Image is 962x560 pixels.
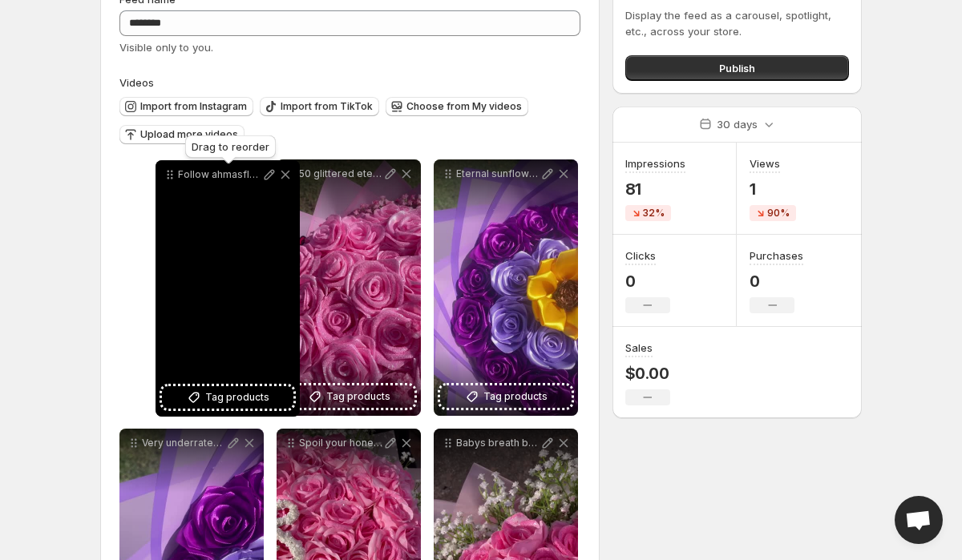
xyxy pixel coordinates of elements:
p: Display the feed as a carousel, spotlight, etc., across your store. [625,7,849,39]
span: Tag products [483,389,548,405]
p: Very underrated color combo Follow ahmasfloras for more custom bouquets and arrangements for any ... [142,437,225,449]
button: Choose from My videos [386,97,528,116]
div: Follow ahmasfloras for more custom bouquets and arrangements for any occasion Please visit the we... [156,160,300,417]
p: 50 glittered eternal roses with a colored babys breath rim letter and heart Follow ahmasfloras fo... [299,167,382,180]
p: Babys breath bouquets are perfect for any occasion Available with any number letter or short mess... [456,437,540,449]
span: Import from TikTok [281,100,373,113]
h3: Clicks [625,248,656,264]
div: Open chat [895,496,943,544]
button: Tag products [162,386,293,409]
h3: Purchases [750,248,803,264]
h3: Sales [625,340,653,356]
span: Videos [119,76,154,89]
span: Tag products [326,389,390,405]
p: $0.00 [625,364,670,383]
span: 90% [767,207,790,220]
button: Upload more videos [119,125,245,144]
button: Publish [625,55,849,81]
span: Upload more videos [140,128,238,141]
span: Visible only to you. [119,41,213,54]
button: Import from Instagram [119,97,253,116]
p: 1 [750,179,796,199]
span: Publish [719,60,755,76]
button: Tag products [440,385,572,408]
p: Follow ahmasfloras for more custom bouquets and arrangements for any occasion Please visit the we... [178,168,261,181]
p: 30 days [717,116,758,132]
h3: Views [750,155,780,171]
span: Tag products [205,389,269,405]
span: Import from Instagram [140,100,247,113]
button: Tag products [283,385,414,408]
button: Import from TikTok [260,97,379,116]
span: Choose from My videos [406,100,522,113]
p: 0 [625,272,670,291]
p: Spoil your honey with a custom bouquet from Ahmas Floras The perfect way to start the upcoming sp... [299,437,382,449]
p: 0 [750,272,803,291]
div: Eternal sunflowers are now available for purchase whether ordering them on their own or in a mixe... [434,159,578,416]
span: 32% [643,207,665,220]
p: 81 [625,179,685,199]
p: Eternal sunflowers are now available for purchase whether ordering them on their own or in a mixe... [456,167,540,180]
div: 50 glittered eternal roses with a colored babys breath rim letter and heart Follow ahmasfloras fo... [277,159,421,416]
h3: Impressions [625,155,685,171]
